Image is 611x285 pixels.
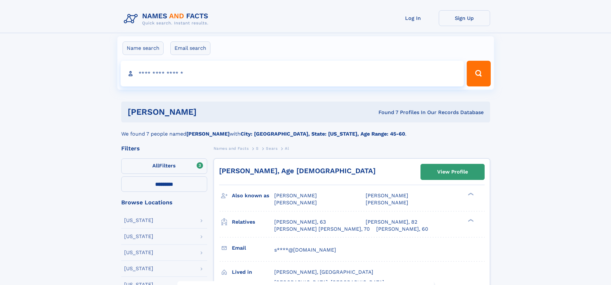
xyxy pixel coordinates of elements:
[274,192,317,199] span: [PERSON_NAME]
[274,200,317,206] span: [PERSON_NAME]
[214,144,249,152] a: Names and Facts
[274,269,373,275] span: [PERSON_NAME], [GEOGRAPHIC_DATA]
[285,146,289,151] span: Al
[274,226,370,233] a: [PERSON_NAME] [PERSON_NAME], 70
[266,146,277,151] span: Sears
[437,165,468,179] div: View Profile
[287,109,484,116] div: Found 7 Profiles In Our Records Database
[256,144,259,152] a: S
[124,234,153,239] div: [US_STATE]
[128,108,288,116] h1: [PERSON_NAME]
[387,10,439,26] a: Log In
[232,267,274,278] h3: Lived in
[241,131,405,137] b: City: [GEOGRAPHIC_DATA], State: [US_STATE], Age Range: 45-60
[274,218,326,226] a: [PERSON_NAME], 63
[186,131,230,137] b: [PERSON_NAME]
[121,61,464,86] input: search input
[232,243,274,254] h3: Email
[121,122,490,138] div: We found 7 people named with .
[121,10,214,28] img: Logo Names and Facts
[123,41,164,55] label: Name search
[466,192,474,196] div: ❯
[170,41,210,55] label: Email search
[121,146,207,151] div: Filters
[121,200,207,205] div: Browse Locations
[366,192,408,199] span: [PERSON_NAME]
[219,167,376,175] a: [PERSON_NAME], Age [DEMOGRAPHIC_DATA]
[124,250,153,255] div: [US_STATE]
[256,146,259,151] span: S
[439,10,490,26] a: Sign Up
[366,200,408,206] span: [PERSON_NAME]
[232,217,274,227] h3: Relatives
[421,164,484,180] a: View Profile
[124,266,153,271] div: [US_STATE]
[232,190,274,201] h3: Also known as
[121,158,207,174] label: Filters
[266,144,277,152] a: Sears
[366,218,417,226] a: [PERSON_NAME], 82
[152,163,159,169] span: All
[376,226,428,233] a: [PERSON_NAME], 60
[467,61,490,86] button: Search Button
[124,218,153,223] div: [US_STATE]
[466,218,474,222] div: ❯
